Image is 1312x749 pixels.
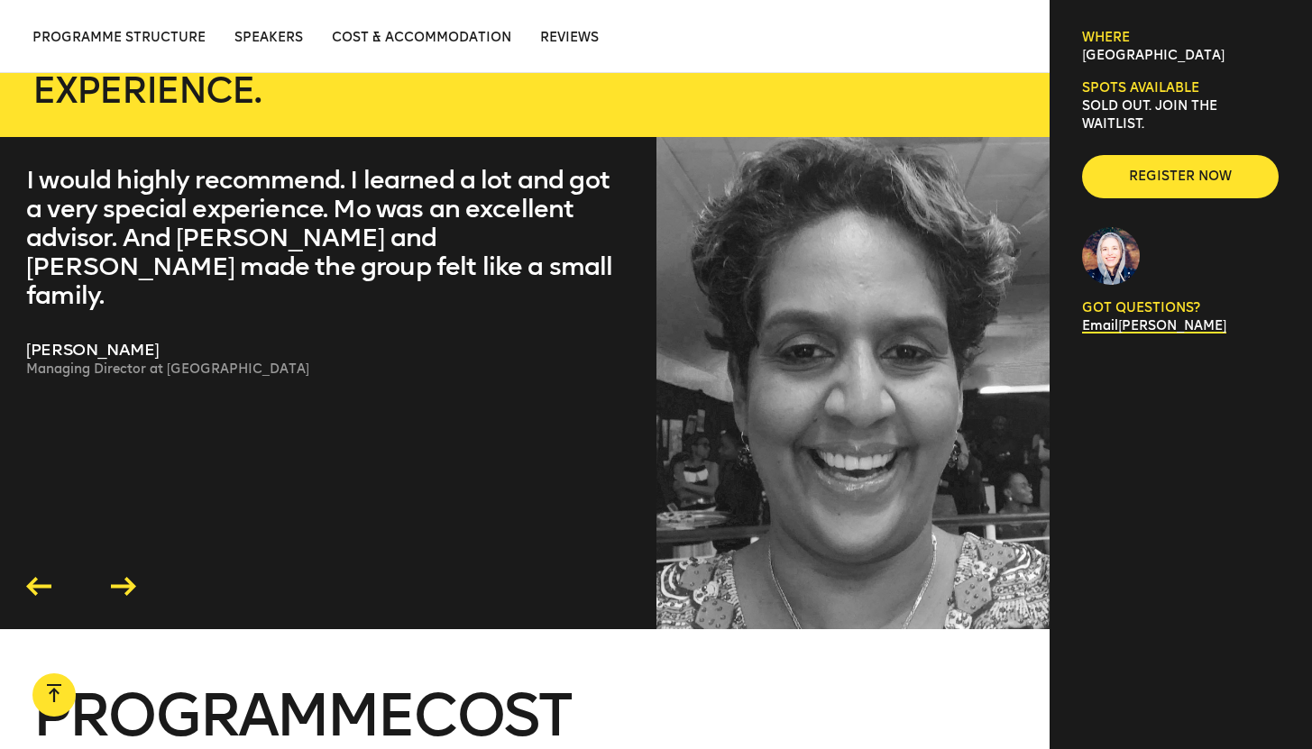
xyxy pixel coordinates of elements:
[26,361,617,379] p: Managing Director at [GEOGRAPHIC_DATA]
[1082,29,1279,47] h6: Where
[26,166,617,310] blockquote: I would highly recommend. I learned a lot and got a very special experience. Mo was an excellent ...
[1082,97,1279,133] p: SOLD OUT. Join the waitlist.
[234,30,303,45] span: Speakers
[32,30,206,45] span: Programme structure
[1082,155,1279,198] button: Register now
[26,339,617,361] p: [PERSON_NAME]
[1082,79,1279,97] h6: Spots available
[1082,47,1279,65] p: [GEOGRAPHIC_DATA]
[1082,299,1279,317] p: GOT QUESTIONS?
[1082,318,1226,333] a: Email[PERSON_NAME]
[332,30,511,45] span: Cost & Accommodation
[1111,168,1250,186] span: Register now
[540,30,599,45] span: Reviews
